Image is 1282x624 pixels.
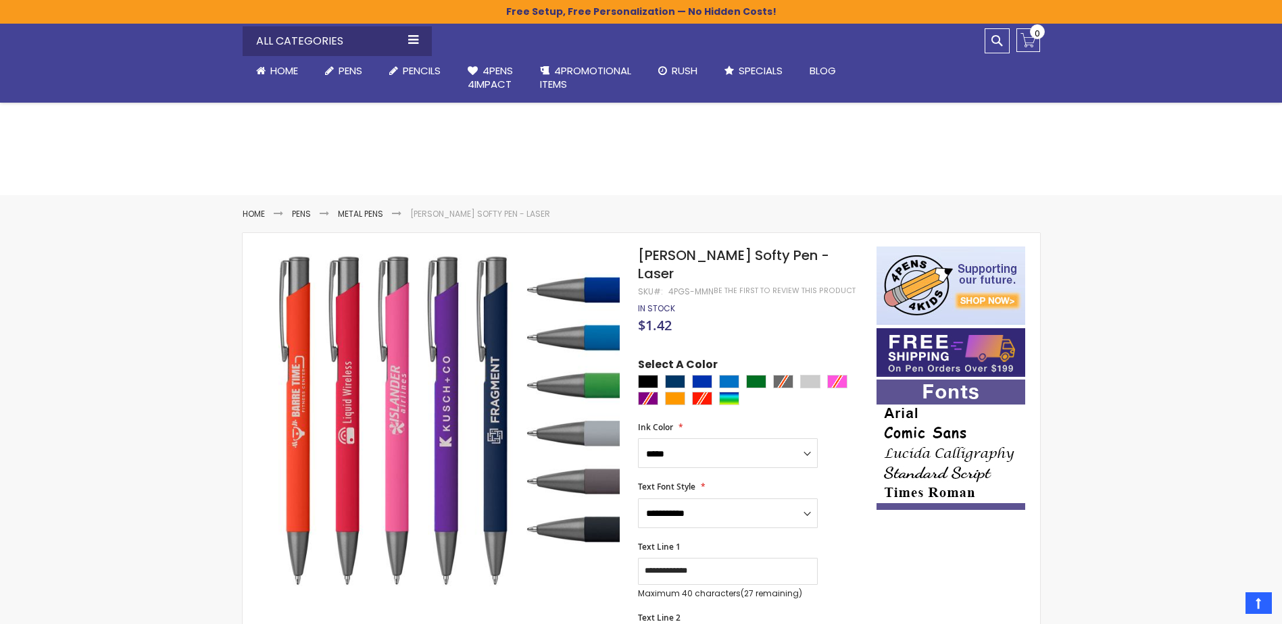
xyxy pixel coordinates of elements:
a: Be the first to review this product [714,286,856,296]
div: Black [638,375,658,388]
span: 4Pens 4impact [468,63,513,91]
img: Crosby Softy Pen - Laser [270,245,620,596]
a: Home [243,208,265,219]
div: Very easy site to use boyfriend wanted me to order pens for his business [886,563,1017,592]
span: Rush [672,63,697,78]
div: Green [746,375,766,388]
span: In stock [638,303,675,314]
p: Maximum 40 characters [638,588,818,599]
div: Blue Light [719,375,739,388]
span: Specials [739,63,783,78]
strong: SKU [638,286,663,297]
span: Ink Color [638,421,673,433]
div: 4PGS-MMN [668,286,714,297]
span: Text Font Style [638,481,695,492]
div: Grey Light [800,375,820,388]
img: Free shipping on orders over $199 [877,328,1025,377]
div: All Categories [243,26,432,56]
a: Home [243,56,312,86]
span: 4PROMOTIONAL ITEMS [540,63,631,91]
span: Text Line 2 [638,612,681,623]
a: 0 [1016,28,1040,52]
a: Pens [292,208,311,219]
div: Blue [692,375,712,388]
span: Blog [810,63,836,78]
div: Orange [665,392,685,405]
li: [PERSON_NAME] Softy Pen - Laser [410,209,550,219]
img: 4pens 4 kids [877,246,1025,325]
span: 0 [1035,27,1040,40]
a: 4Pens4impact [454,56,526,100]
img: font-personalization-examples [877,380,1025,510]
a: Specials [711,56,796,86]
div: Assorted [719,392,739,405]
span: - , [975,541,1095,554]
span: Pens [339,63,362,78]
a: Blog [796,56,849,86]
div: Navy Blue [665,375,685,388]
span: Pencils [403,63,441,78]
a: Metal Pens [338,208,383,219]
span: [PERSON_NAME] Softy Pen - Laser [638,246,829,283]
span: (27 remaining) [741,588,802,599]
a: Pencils [376,56,454,86]
span: Home [270,63,298,78]
span: Text Line 1 [638,541,681,552]
span: Select A Color [638,357,718,375]
span: [PERSON_NAME] [886,541,975,554]
div: Availability [638,303,675,314]
a: Rush [645,56,711,86]
a: 4PROMOTIONALITEMS [526,56,645,100]
span: $1.42 [638,316,672,334]
a: Pens [312,56,376,86]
